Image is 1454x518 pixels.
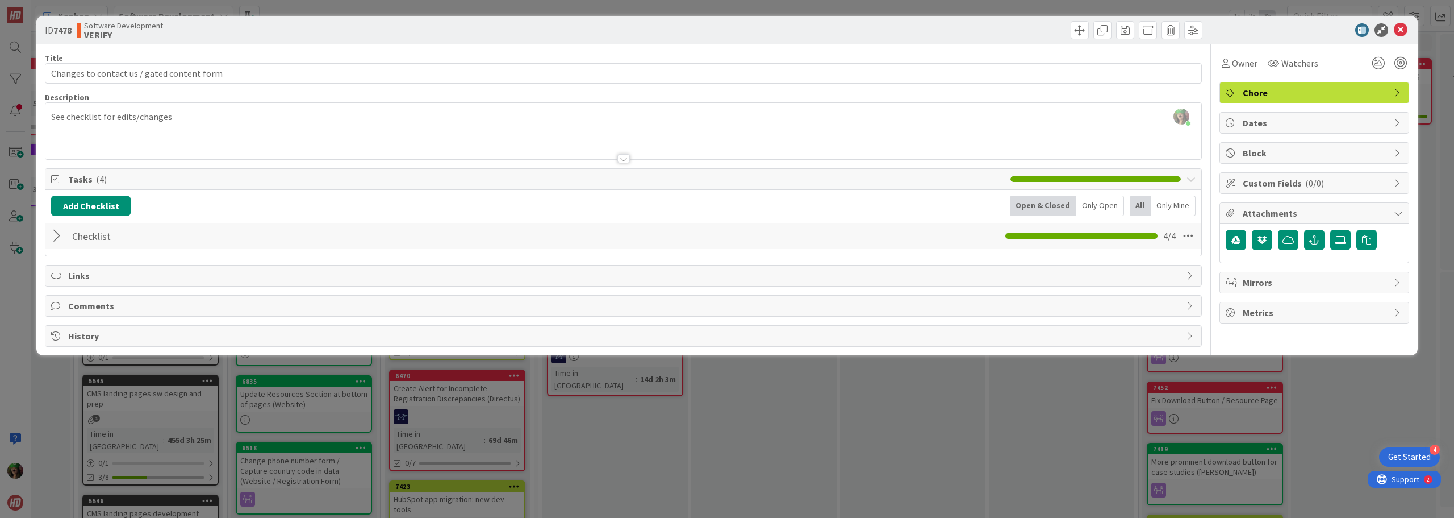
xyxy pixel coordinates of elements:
[1388,451,1431,463] div: Get Started
[51,110,1196,123] p: See checklist for edits/changes
[1151,196,1196,216] div: Only Mine
[59,5,62,14] div: 2
[45,63,1202,84] input: type card name here...
[1130,196,1151,216] div: All
[1281,56,1318,70] span: Watchers
[1010,196,1076,216] div: Open & Closed
[1243,276,1388,289] span: Mirrors
[1430,445,1440,455] div: 4
[1243,206,1388,220] span: Attachments
[1305,177,1324,189] span: ( 0/0 )
[51,196,131,216] button: Add Checklist
[1163,229,1176,243] span: 4 / 4
[68,329,1181,343] span: History
[45,23,72,37] span: ID
[84,21,163,30] span: Software Development
[84,30,163,39] b: VERIFY
[1076,196,1124,216] div: Only Open
[1232,56,1257,70] span: Owner
[1243,176,1388,190] span: Custom Fields
[1379,447,1440,467] div: Open Get Started checklist, remaining modules: 4
[68,269,1181,283] span: Links
[1173,109,1189,125] img: zMbp8UmSkcuFrGHA6WMwLokxENeDinhm.jpg
[24,2,52,15] span: Support
[68,299,1181,313] span: Comments
[45,53,63,63] label: Title
[45,92,89,102] span: Description
[1243,146,1388,160] span: Block
[96,173,107,185] span: ( 4 )
[53,24,72,36] b: 7478
[1243,116,1388,130] span: Dates
[1243,86,1388,100] span: Chore
[68,226,324,246] input: Add Checklist...
[68,172,1005,186] span: Tasks
[1243,306,1388,320] span: Metrics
